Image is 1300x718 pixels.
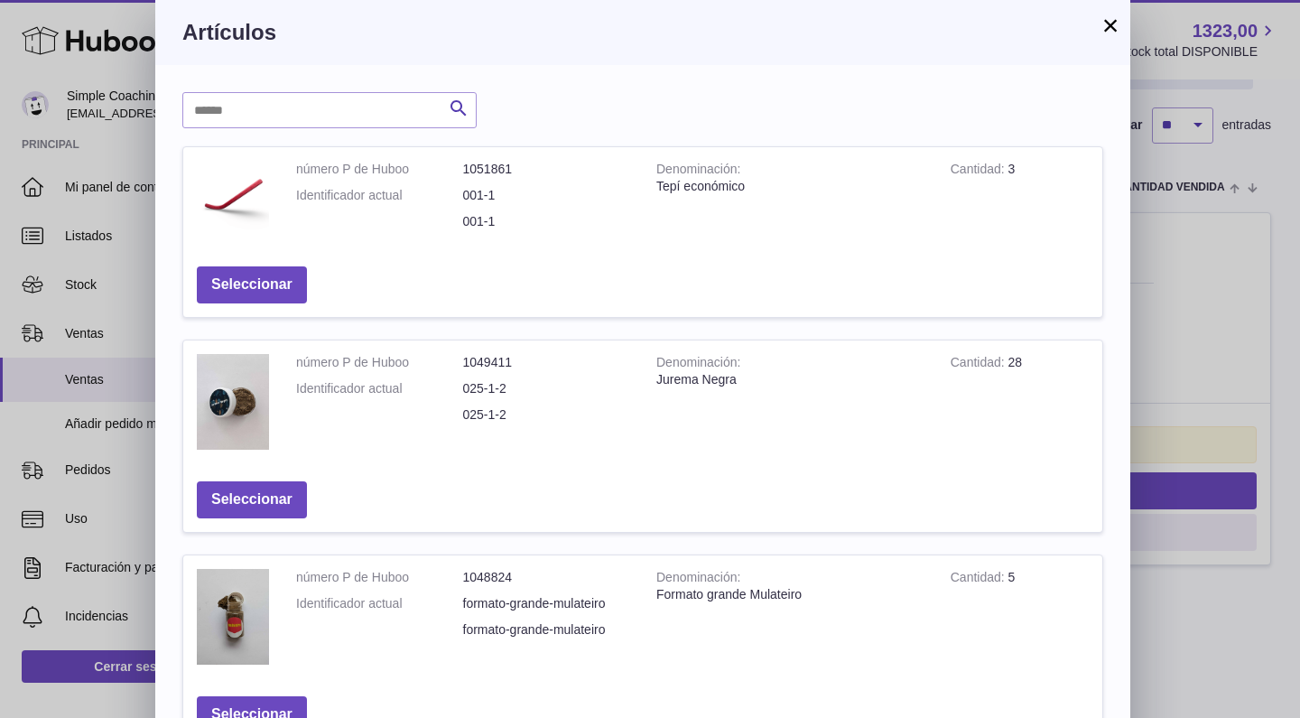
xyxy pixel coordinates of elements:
dd: 025-1-2 [463,380,630,397]
h3: Artículos [182,18,1103,47]
dd: 001-1 [463,213,630,230]
button: × [1100,14,1121,36]
div: Jurema Negra [656,371,924,388]
dt: número P de Huboo [296,354,463,371]
div: Formato grande Mulateiro [656,586,924,603]
img: Tepí económico [197,161,269,233]
dt: número P de Huboo [296,161,463,178]
dd: 001-1 [463,187,630,204]
img: Jurema Negra [197,354,269,450]
dd: 025-1-2 [463,406,630,424]
strong: Cantidad [951,355,1008,374]
td: 28 [937,340,1102,468]
img: Formato grande Mulateiro [197,569,269,665]
div: Tepí económico [656,178,924,195]
button: Seleccionar [197,481,307,518]
dd: 1051861 [463,161,630,178]
dt: Identificador actual [296,380,463,397]
strong: Denominación [656,162,740,181]
dd: formato-grande-mulateiro [463,595,630,612]
strong: Cantidad [951,162,1008,181]
td: 5 [937,555,1102,683]
strong: Denominación [656,355,740,374]
dd: 1049411 [463,354,630,371]
dd: formato-grande-mulateiro [463,621,630,639]
dt: Identificador actual [296,595,463,612]
strong: Cantidad [951,570,1008,589]
dt: número P de Huboo [296,569,463,586]
dd: 1048824 [463,569,630,586]
strong: Denominación [656,570,740,589]
button: Seleccionar [197,266,307,303]
td: 3 [937,147,1102,253]
dt: Identificador actual [296,187,463,204]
